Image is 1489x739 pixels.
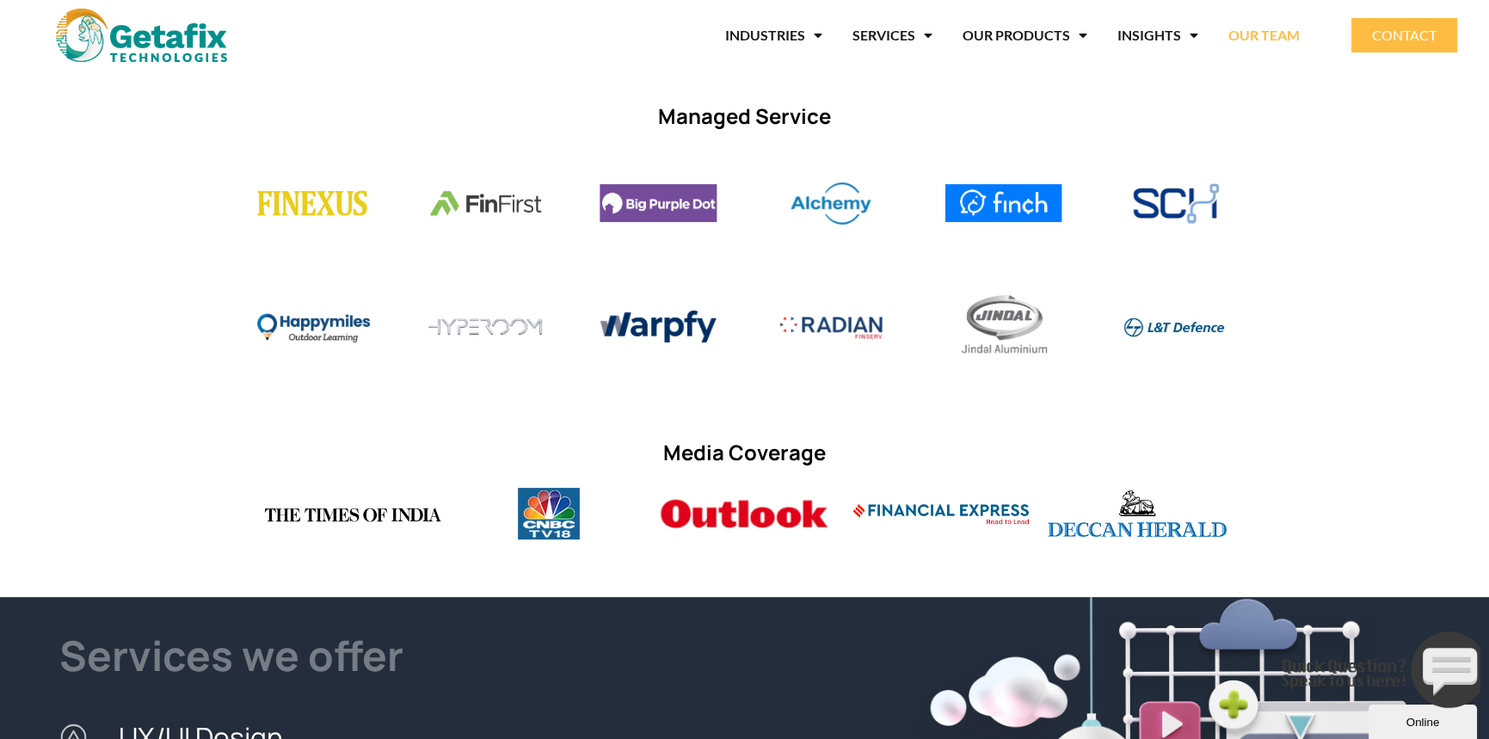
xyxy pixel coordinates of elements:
[1118,311,1235,342] img: Screenshot_from_2021-02-10_11-16-27
[600,311,717,342] img: Asset-6@2x-8
[1276,625,1480,715] iframe: chat widget
[1351,18,1457,52] a: CONTACT
[772,310,889,350] div: 5 / 7
[427,184,544,222] img: FinFirst
[945,184,1062,222] img: Finch
[1118,311,1235,348] div: 3 / 7
[427,184,544,228] div: 4 / 13
[963,15,1087,55] a: OUR PRODUCTS
[59,627,744,684] h3: Services we offer
[945,282,1062,370] img: jindal_logo
[255,164,1235,249] div: Image Carousel
[600,184,717,222] img: BPD
[255,282,1235,376] div: Image Carousel
[772,310,889,344] img: radian
[56,9,227,62] img: web and mobile application development company
[255,102,1235,130] h3: Managed Service
[1117,15,1198,55] a: INSIGHTS
[945,184,1062,228] div: 7 / 13
[1372,28,1437,42] span: CONTACT
[600,311,717,348] div: 6 / 7
[772,182,889,231] div: 6 / 13
[263,438,1227,466] h3: Media Coverage
[427,317,544,336] img: logo-hyperoom
[1369,701,1480,739] iframe: chat widget
[254,184,371,228] div: 3 / 13
[254,184,371,222] img: FinexUS
[7,7,212,83] img: Chat attention grabber
[1118,183,1235,230] div: 8 / 13
[292,15,1300,55] nav: Menu
[791,182,871,225] img: Alchemy
[1228,15,1300,55] a: OUR TEAM
[725,15,822,55] a: INDUSTRIES
[600,184,717,228] div: 5 / 13
[945,282,1062,376] div: 4 / 7
[852,15,932,55] a: SERVICES
[1134,183,1220,224] img: schnew-logo1
[427,317,544,342] div: 7 / 7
